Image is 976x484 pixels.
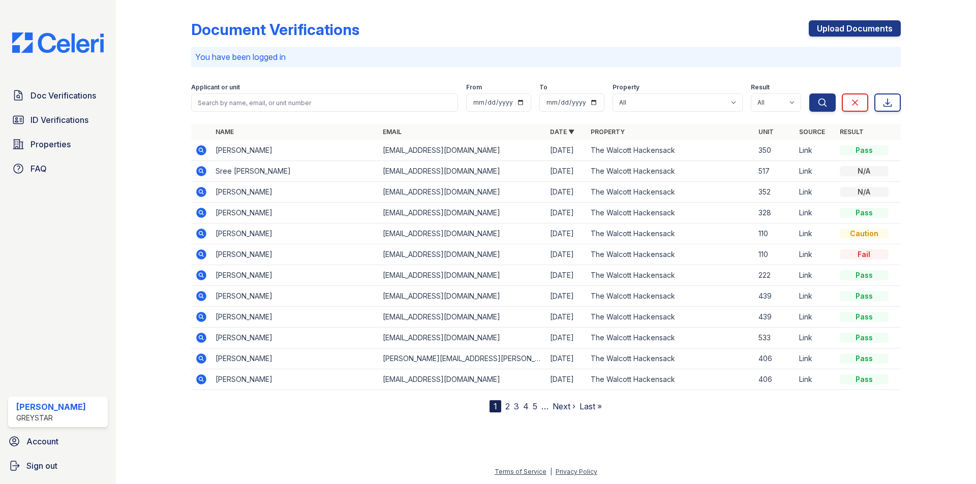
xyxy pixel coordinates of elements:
[546,348,587,369] td: [DATE]
[840,128,864,136] a: Result
[379,203,546,223] td: [EMAIL_ADDRESS][DOMAIN_NAME]
[587,307,754,328] td: The Walcott Hackensack
[546,307,587,328] td: [DATE]
[379,369,546,390] td: [EMAIL_ADDRESS][DOMAIN_NAME]
[587,182,754,203] td: The Walcott Hackensack
[754,286,795,307] td: 439
[840,145,889,155] div: Pass
[754,223,795,244] td: 110
[587,161,754,182] td: The Walcott Hackensack
[754,182,795,203] td: 352
[8,134,108,154] a: Properties
[383,128,402,136] a: Email
[587,203,754,223] td: The Walcott Hackensack
[211,328,379,348] td: [PERSON_NAME]
[26,435,58,447] span: Account
[211,265,379,286] td: [PERSON_NAME]
[191,20,359,39] div: Document Verifications
[211,369,379,390] td: [PERSON_NAME]
[191,83,240,91] label: Applicant or unit
[379,140,546,161] td: [EMAIL_ADDRESS][DOMAIN_NAME]
[546,223,587,244] td: [DATE]
[840,291,889,301] div: Pass
[546,244,587,265] td: [DATE]
[211,286,379,307] td: [PERSON_NAME]
[754,348,795,369] td: 406
[795,265,836,286] td: Link
[754,369,795,390] td: 406
[30,163,47,175] span: FAQ
[840,270,889,280] div: Pass
[8,158,108,179] a: FAQ
[211,203,379,223] td: [PERSON_NAME]
[211,348,379,369] td: [PERSON_NAME]
[30,138,71,150] span: Properties
[195,51,897,63] p: You have been logged in
[591,128,625,136] a: Property
[754,328,795,348] td: 533
[30,89,96,102] span: Doc Verifications
[795,328,836,348] td: Link
[795,182,836,203] td: Link
[4,431,112,451] a: Account
[546,286,587,307] td: [DATE]
[840,353,889,364] div: Pass
[587,328,754,348] td: The Walcott Hackensack
[26,460,57,472] span: Sign out
[550,468,552,475] div: |
[795,244,836,265] td: Link
[16,413,86,423] div: Greystar
[379,161,546,182] td: [EMAIL_ADDRESS][DOMAIN_NAME]
[754,140,795,161] td: 350
[211,182,379,203] td: [PERSON_NAME]
[466,83,482,91] label: From
[553,401,575,411] a: Next ›
[840,208,889,218] div: Pass
[840,229,889,239] div: Caution
[840,374,889,384] div: Pass
[754,307,795,328] td: 439
[30,114,88,126] span: ID Verifications
[8,85,108,106] a: Doc Verifications
[754,244,795,265] td: 110
[533,401,537,411] a: 5
[379,348,546,369] td: [PERSON_NAME][EMAIL_ADDRESS][PERSON_NAME][DOMAIN_NAME]
[495,468,546,475] a: Terms of Service
[216,128,234,136] a: Name
[379,328,546,348] td: [EMAIL_ADDRESS][DOMAIN_NAME]
[4,33,112,53] img: CE_Logo_Blue-a8612792a0a2168367f1c8372b55b34899dd931a85d93a1a3d3e32e68fde9ad4.png
[523,401,529,411] a: 4
[546,182,587,203] td: [DATE]
[795,348,836,369] td: Link
[840,312,889,322] div: Pass
[8,110,108,130] a: ID Verifications
[758,128,774,136] a: Unit
[751,83,770,91] label: Result
[539,83,547,91] label: To
[379,244,546,265] td: [EMAIL_ADDRESS][DOMAIN_NAME]
[840,249,889,260] div: Fail
[379,307,546,328] td: [EMAIL_ADDRESS][DOMAIN_NAME]
[795,307,836,328] td: Link
[754,203,795,223] td: 328
[379,223,546,244] td: [EMAIL_ADDRESS][DOMAIN_NAME]
[211,161,379,182] td: Sree [PERSON_NAME]
[579,401,602,411] a: Last »
[587,140,754,161] td: The Walcott Hackensack
[211,244,379,265] td: [PERSON_NAME]
[505,401,510,411] a: 2
[379,265,546,286] td: [EMAIL_ADDRESS][DOMAIN_NAME]
[379,182,546,203] td: [EMAIL_ADDRESS][DOMAIN_NAME]
[840,333,889,343] div: Pass
[546,369,587,390] td: [DATE]
[795,203,836,223] td: Link
[587,286,754,307] td: The Walcott Hackensack
[16,401,86,413] div: [PERSON_NAME]
[191,93,458,112] input: Search by name, email, or unit number
[546,140,587,161] td: [DATE]
[546,328,587,348] td: [DATE]
[840,166,889,176] div: N/A
[587,348,754,369] td: The Walcott Hackensack
[541,400,548,412] span: …
[546,265,587,286] td: [DATE]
